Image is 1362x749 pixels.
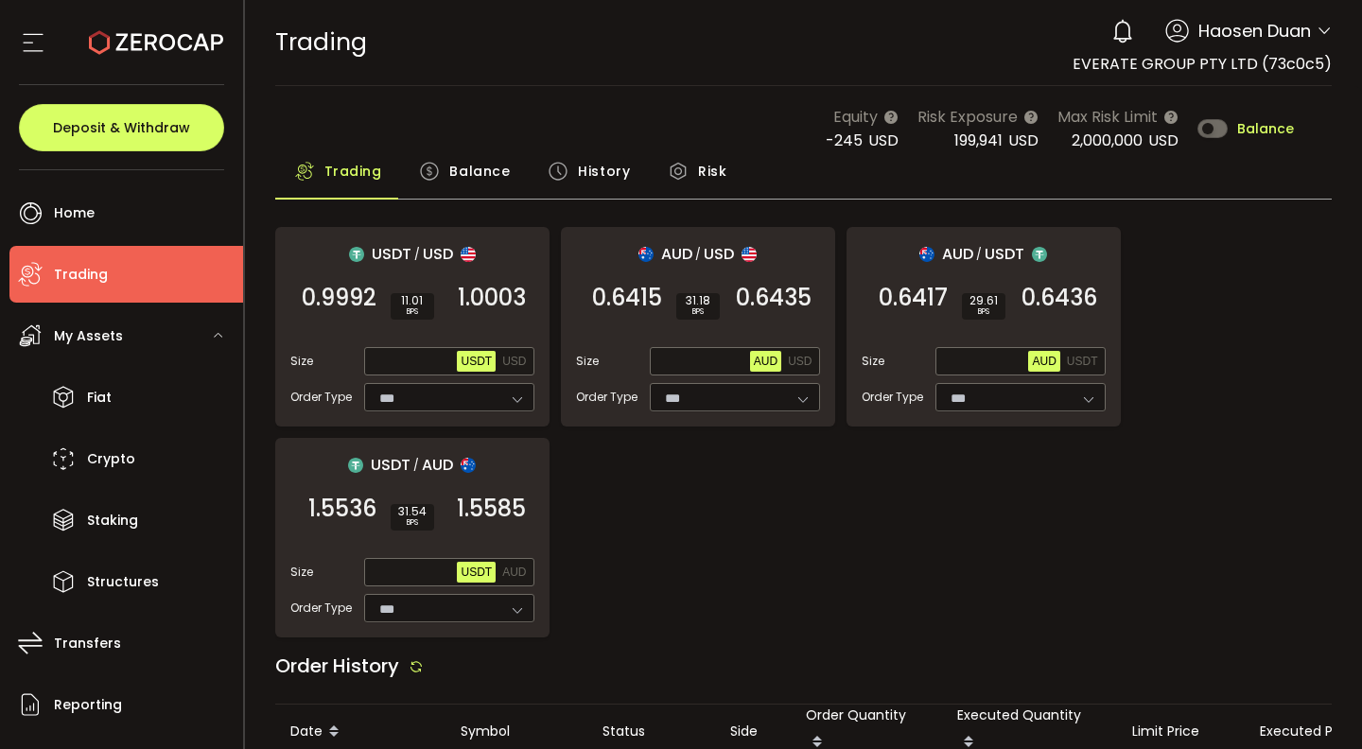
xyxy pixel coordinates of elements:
[1008,130,1039,151] span: USD
[54,691,122,719] span: Reporting
[704,242,734,266] span: USD
[87,384,112,411] span: Fiat
[324,152,382,190] span: Trading
[275,653,399,679] span: Order History
[868,130,899,151] span: USD
[742,247,757,262] img: usd_portfolio.svg
[19,104,224,151] button: Deposit & Withdraw
[638,247,654,262] img: aud_portfolio.svg
[290,600,352,617] span: Order Type
[349,247,364,262] img: usdt_portfolio.svg
[498,562,530,583] button: AUD
[414,246,420,263] em: /
[715,721,791,742] div: Side
[461,458,476,473] img: aud_portfolio.svg
[942,242,973,266] span: AUD
[592,288,662,307] span: 0.6415
[788,355,812,368] span: USD
[54,322,123,350] span: My Assets
[457,351,496,372] button: USDT
[348,458,363,473] img: usdt_portfolio.svg
[290,564,313,581] span: Size
[445,721,587,742] div: Symbol
[1198,18,1311,44] span: Haosen Duan
[302,288,376,307] span: 0.9992
[976,246,982,263] em: /
[969,306,998,318] i: BPS
[372,242,411,266] span: USDT
[862,389,923,406] span: Order Type
[290,389,352,406] span: Order Type
[54,200,95,227] span: Home
[826,130,863,151] span: -245
[736,288,812,307] span: 0.6435
[54,630,121,657] span: Transfers
[398,517,427,529] i: BPS
[1057,105,1158,129] span: Max Risk Limit
[862,353,884,370] span: Size
[461,566,492,579] span: USDT
[1267,658,1362,749] iframe: Chat Widget
[1148,130,1179,151] span: USD
[87,568,159,596] span: Structures
[985,242,1024,266] span: USDT
[954,130,1003,151] span: 199,941
[578,152,630,190] span: History
[1072,130,1143,151] span: 2,000,000
[1117,721,1245,742] div: Limit Price
[684,295,712,306] span: 31.18
[576,389,637,406] span: Order Type
[457,562,496,583] button: USDT
[53,121,190,134] span: Deposit & Withdraw
[1028,351,1059,372] button: AUD
[461,355,492,368] span: USDT
[461,247,476,262] img: usd_portfolio.svg
[1067,355,1098,368] span: USDT
[969,295,998,306] span: 29.61
[684,306,712,318] i: BPS
[698,152,726,190] span: Risk
[502,355,526,368] span: USD
[879,288,948,307] span: 0.6417
[917,105,1018,129] span: Risk Exposure
[587,721,715,742] div: Status
[457,499,526,518] span: 1.5585
[87,507,138,534] span: Staking
[750,351,781,372] button: AUD
[54,261,108,288] span: Trading
[502,566,526,579] span: AUD
[1237,122,1294,135] span: Balance
[784,351,815,372] button: USD
[458,288,526,307] span: 1.0003
[290,353,313,370] span: Size
[413,457,419,474] em: /
[422,453,453,477] span: AUD
[695,246,701,263] em: /
[498,351,530,372] button: USD
[1063,351,1102,372] button: USDT
[87,445,135,473] span: Crypto
[398,306,427,318] i: BPS
[275,26,367,59] span: Trading
[754,355,777,368] span: AUD
[1032,355,1056,368] span: AUD
[423,242,453,266] span: USD
[398,506,427,517] span: 31.54
[576,353,599,370] span: Size
[308,499,376,518] span: 1.5536
[1073,53,1332,75] span: EVERATE GROUP PTY LTD (73c0c5)
[1021,288,1097,307] span: 0.6436
[833,105,878,129] span: Equity
[449,152,510,190] span: Balance
[371,453,410,477] span: USDT
[398,295,427,306] span: 11.01
[661,242,692,266] span: AUD
[275,716,445,748] div: Date
[919,247,934,262] img: aud_portfolio.svg
[1032,247,1047,262] img: usdt_portfolio.svg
